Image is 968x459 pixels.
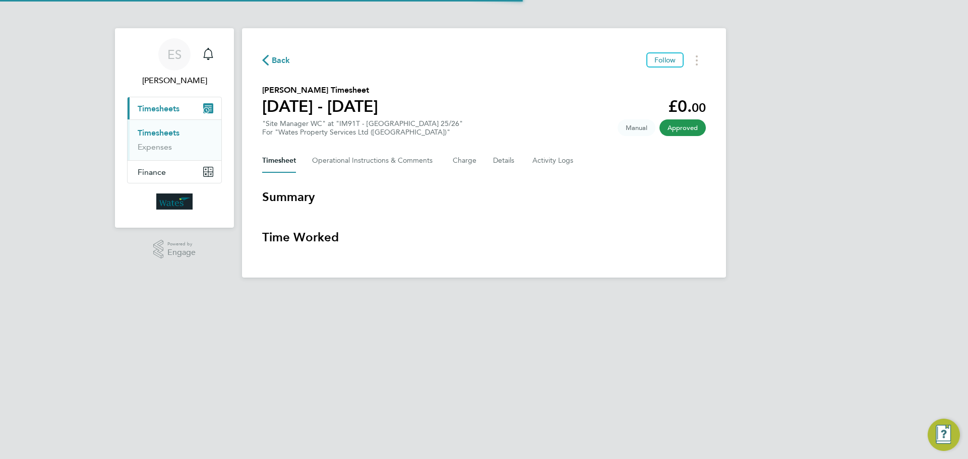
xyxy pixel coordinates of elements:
a: Timesheets [138,128,179,138]
div: Timesheets [128,119,221,160]
button: Back [262,54,290,67]
span: Back [272,54,290,67]
img: wates-logo-retina.png [156,193,193,210]
app-decimal: £0. [668,97,706,116]
a: Powered byEngage [153,240,196,259]
a: ES[PERSON_NAME] [127,38,222,87]
a: Go to home page [127,193,222,210]
h2: [PERSON_NAME] Timesheet [262,84,378,96]
button: Activity Logs [532,149,575,173]
a: Expenses [138,142,172,152]
div: For "Wates Property Services Ltd ([GEOGRAPHIC_DATA])" [262,128,463,137]
h3: Time Worked [262,229,706,245]
div: "Site Manager WC" at "IM91T - [GEOGRAPHIC_DATA] 25/26" [262,119,463,137]
span: Powered by [167,240,196,248]
button: Details [493,149,516,173]
span: 00 [692,100,706,115]
span: Follow [654,55,676,64]
button: Timesheets Menu [688,52,706,68]
span: Timesheets [138,104,179,113]
span: This timesheet has been approved. [659,119,706,136]
button: Operational Instructions & Comments [312,149,437,173]
h3: Summary [262,189,706,205]
span: This timesheet was manually created. [618,119,655,136]
button: Timesheet [262,149,296,173]
nav: Main navigation [115,28,234,228]
span: Engage [167,248,196,257]
span: ES [167,48,181,61]
button: Timesheets [128,97,221,119]
section: Timesheet [262,189,706,245]
span: Emily Summerfield [127,75,222,87]
span: Finance [138,167,166,177]
button: Charge [453,149,477,173]
button: Finance [128,161,221,183]
h1: [DATE] - [DATE] [262,96,378,116]
button: Engage Resource Center [928,419,960,451]
button: Follow [646,52,684,68]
